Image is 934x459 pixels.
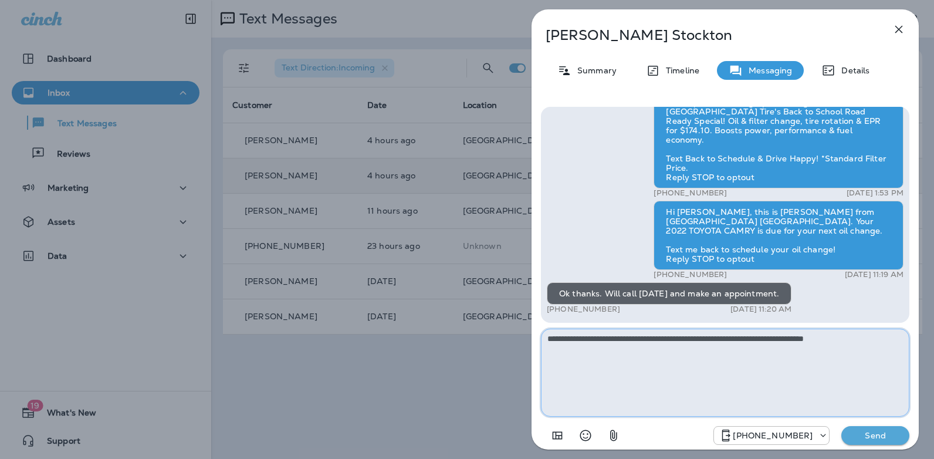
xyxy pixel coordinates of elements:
button: Send [841,426,909,445]
p: Send [851,430,900,441]
p: Details [835,66,869,75]
p: [PHONE_NUMBER] [654,188,727,198]
p: [DATE] 11:19 AM [845,270,903,279]
p: [DATE] 1:53 PM [847,188,903,198]
button: Add in a premade template [546,424,569,447]
p: Summary [571,66,617,75]
div: Hi [PERSON_NAME], this is [PERSON_NAME] from [GEOGRAPHIC_DATA] [GEOGRAPHIC_DATA]. Your 2022 TOYOT... [654,201,903,270]
div: Hi [PERSON_NAME], carpooling to class, commuting to campus, or loading up for a tailgate? Save $2... [654,65,903,188]
p: [DATE] 11:20 AM [730,305,791,314]
p: [PHONE_NUMBER] [654,270,727,279]
p: Messaging [743,66,792,75]
div: Ok thanks. Will call [DATE] and make an appointment. [547,282,791,305]
p: [PHONE_NUMBER] [547,305,620,314]
p: [PHONE_NUMBER] [733,431,813,440]
p: Timeline [660,66,699,75]
button: Select an emoji [574,424,597,447]
div: +1 (984) 409-9300 [714,428,829,443]
p: [PERSON_NAME] Stockton [546,27,866,43]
